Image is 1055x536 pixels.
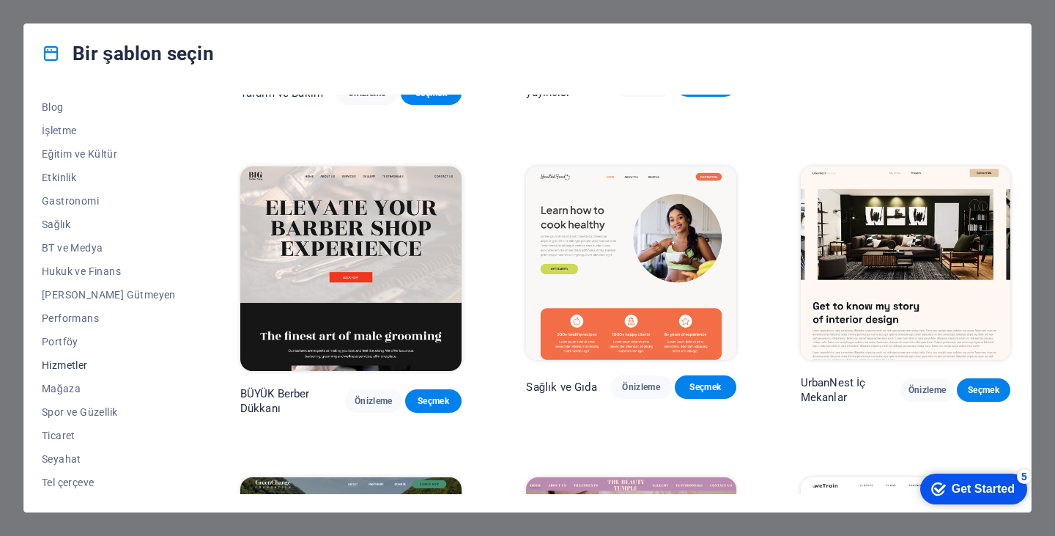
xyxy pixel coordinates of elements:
button: Seçmek [405,389,462,413]
font: Hukuk ve Finans [42,265,121,277]
button: Ticaret [42,424,176,447]
button: Eğitim ve Kültür [42,142,176,166]
button: İşletme [42,119,176,142]
font: Önizleme [355,396,393,406]
font: [PERSON_NAME] Gütmeyen [42,289,176,301]
font: Spor ve Güzellik [42,406,117,418]
button: Performans [42,306,176,330]
button: Mağaza [42,377,176,400]
button: Spor ve Güzellik [42,400,176,424]
div: 5 [108,3,123,18]
button: Önizleme [610,375,672,399]
font: Seçmek [418,396,449,406]
button: Portföy [42,330,176,353]
button: Önizleme [900,378,954,402]
button: Gastronomi [42,189,176,213]
font: BT ve Medya [42,242,103,254]
font: Önizleme [622,382,660,392]
font: Bir şablon seçin [73,43,214,65]
button: Önizleme [345,389,402,413]
font: Seçmek [968,385,999,395]
font: BÜYÜK Berber Dükkanı [240,387,310,415]
button: Seçmek [957,378,1010,402]
button: Hukuk ve Finans [42,260,176,283]
font: Sağlık ve Gıda [526,381,596,394]
font: Sağlık [42,219,70,230]
button: Seyahat [42,447,176,471]
button: Hizmetler [42,353,176,377]
button: [PERSON_NAME] Gütmeyen [42,283,176,306]
img: Sağlık ve Gıda [526,166,736,360]
img: BÜYÜK Berber Dükkanı [240,166,462,371]
button: Blog [42,95,176,119]
font: Etkinlik [42,172,76,183]
img: UrbanNest İç Mekanlar [801,166,1010,360]
button: Seçmek [675,375,736,399]
font: Önizleme [908,385,947,395]
button: BT ve Medya [42,236,176,260]
font: Seçmek [689,382,721,392]
font: Portföy [42,336,78,348]
font: Gastronomi [42,195,99,207]
button: Sağlık [42,213,176,236]
button: Etkinlik [42,166,176,189]
font: Performans [42,312,99,324]
font: İşletme [42,125,77,136]
font: Mağaza [42,383,81,394]
font: Blog [42,101,64,113]
font: UrbanNest İç Mekanlar [801,376,866,404]
font: Ticaret [42,430,75,441]
div: Get Started 5 items remaining, 0% complete [12,7,119,38]
font: Hizmetler [42,359,88,371]
div: Get Started [43,16,106,29]
button: Tel çerçeve [42,471,176,494]
font: Tel çerçeve [42,477,94,488]
font: Eğitim ve Kültür [42,148,117,160]
font: Seyahat [42,453,81,465]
